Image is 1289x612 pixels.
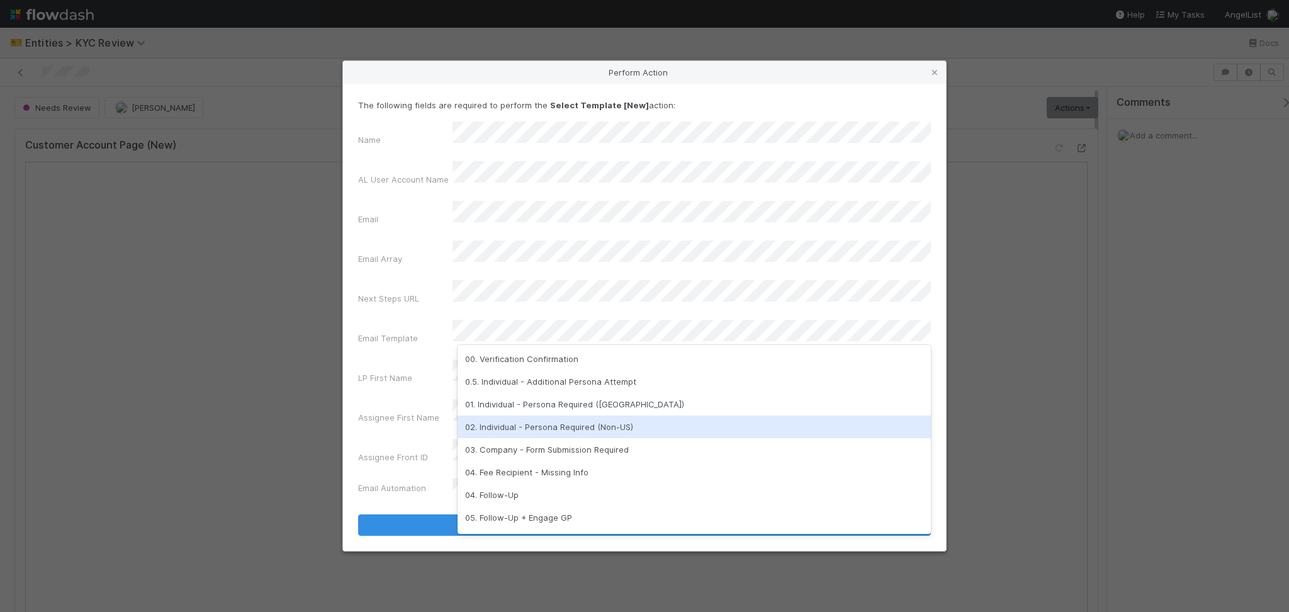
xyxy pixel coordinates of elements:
label: Assignee Front ID [358,451,428,463]
div: 04. Fee Recipient - Missing Info [458,461,931,484]
label: AL User Account Name [358,173,449,186]
label: Assignee First Name [358,411,439,424]
div: Perform Action [343,61,946,84]
label: Email Array [358,252,402,265]
label: Next Steps URL [358,292,419,305]
label: Email Automation [358,482,426,494]
div: 00. Verification Confirmation [458,348,931,370]
div: 05. Follow-Up + Engage GP [458,506,931,529]
div: 02. Individual - Persona Required (Non-US) [458,416,931,438]
label: Email [358,213,378,225]
div: 03. Company - Form Submission Required [458,438,931,461]
strong: Select Template [New] [550,100,649,110]
div: 06. Follow-Up LP + Follow-Up GP [458,529,931,552]
div: 04. Follow-Up [458,484,931,506]
div: 0.5. Individual - Additional Persona Attempt [458,370,931,393]
label: LP First Name [358,371,412,384]
div: 01. Individual - Persona Required ([GEOGRAPHIC_DATA]) [458,393,931,416]
label: Name [358,133,381,146]
button: Select Template [New] [358,514,931,536]
p: The following fields are required to perform the action: [358,99,931,111]
label: Email Template [358,332,418,344]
